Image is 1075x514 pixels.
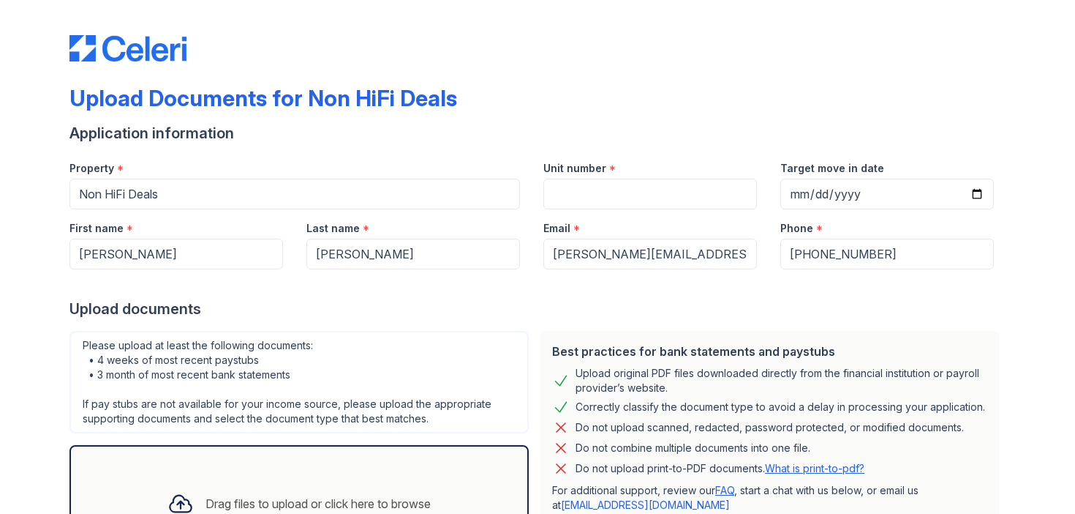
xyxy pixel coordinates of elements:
[576,398,985,416] div: Correctly classify the document type to avoid a delay in processing your application.
[780,161,884,176] label: Target move in date
[69,161,114,176] label: Property
[69,331,529,433] div: Please upload at least the following documents: • 4 weeks of most recent paystubs • 3 month of mo...
[552,483,988,513] p: For additional support, review our , start a chat with us below, or email us at
[576,439,810,457] div: Do not combine multiple documents into one file.
[780,221,813,236] label: Phone
[715,484,734,496] a: FAQ
[205,495,431,513] div: Drag files to upload or click here to browse
[561,499,730,511] a: [EMAIL_ADDRESS][DOMAIN_NAME]
[306,221,360,236] label: Last name
[69,299,1006,319] div: Upload documents
[69,123,1006,144] div: Application information
[69,35,186,62] img: CE_Logo_Blue-a8612792a0a2168367f1c8372b55b34899dd931a85d93a1a3d3e32e68fde9ad4.png
[552,343,988,360] div: Best practices for bank statements and paystubs
[576,461,864,476] p: Do not upload print-to-PDF documents.
[576,366,988,395] div: Upload original PDF files downloaded directly from the financial institution or payroll provider’...
[69,221,124,236] label: First name
[765,462,864,474] a: What is print-to-pdf?
[576,419,964,436] div: Do not upload scanned, redacted, password protected, or modified documents.
[543,161,606,176] label: Unit number
[543,221,570,236] label: Email
[69,85,457,111] div: Upload Documents for Non HiFi Deals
